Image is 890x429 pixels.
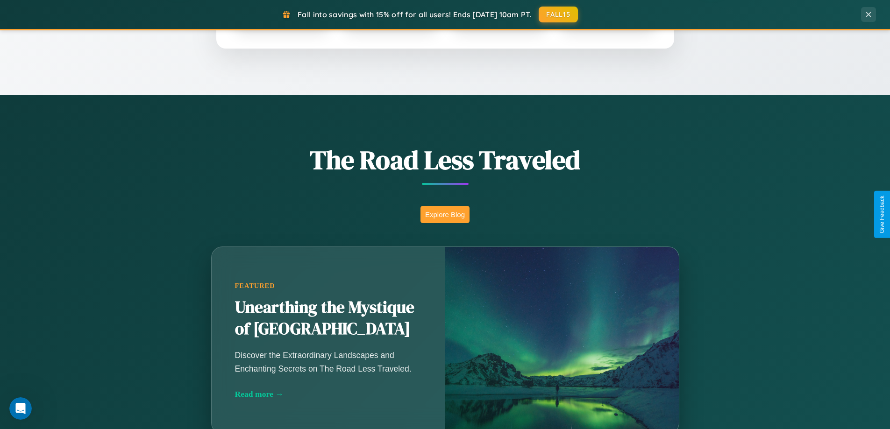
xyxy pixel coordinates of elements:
iframe: Intercom live chat [9,397,32,420]
button: Explore Blog [420,206,470,223]
span: Fall into savings with 15% off for all users! Ends [DATE] 10am PT. [298,10,532,19]
button: FALL15 [539,7,578,22]
div: Featured [235,282,422,290]
div: Read more → [235,389,422,399]
p: Discover the Extraordinary Landscapes and Enchanting Secrets on The Road Less Traveled. [235,349,422,375]
h1: The Road Less Traveled [165,142,726,178]
div: Give Feedback [879,196,885,233]
h2: Unearthing the Mystique of [GEOGRAPHIC_DATA] [235,297,422,340]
